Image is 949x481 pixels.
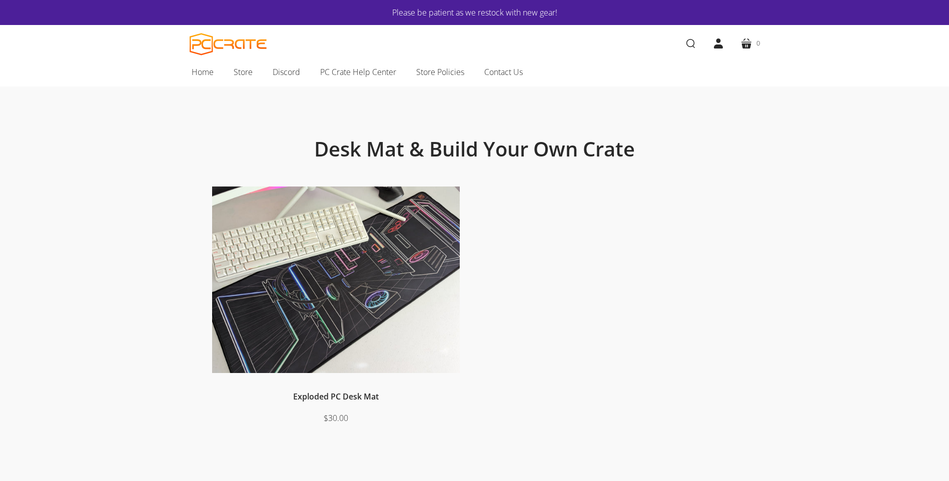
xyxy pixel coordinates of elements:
a: Discord [263,61,310,82]
span: Store Policies [416,65,464,78]
nav: Main navigation [175,61,775,86]
h1: Desk Mat & Build Your Own Crate [235,136,715,161]
img: Desk mat on desk with keyboard, monitor, and mouse. [212,186,460,373]
span: PC Crate Help Center [320,65,396,78]
a: Home [182,61,224,82]
a: PC Crate Help Center [310,61,406,82]
span: Contact Us [484,65,523,78]
a: Store Policies [406,61,474,82]
a: PC CRATE [190,33,267,55]
a: Please be patient as we restock with new gear! [220,6,730,19]
a: Contact Us [474,61,533,82]
a: Store [224,61,263,82]
a: 0 [732,29,768,57]
span: Store [234,65,253,78]
span: Home [192,65,214,78]
span: Discord [273,65,300,78]
span: 0 [756,38,760,48]
a: Exploded PC Desk Mat [293,391,379,402]
span: $30.00 [324,412,348,423]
